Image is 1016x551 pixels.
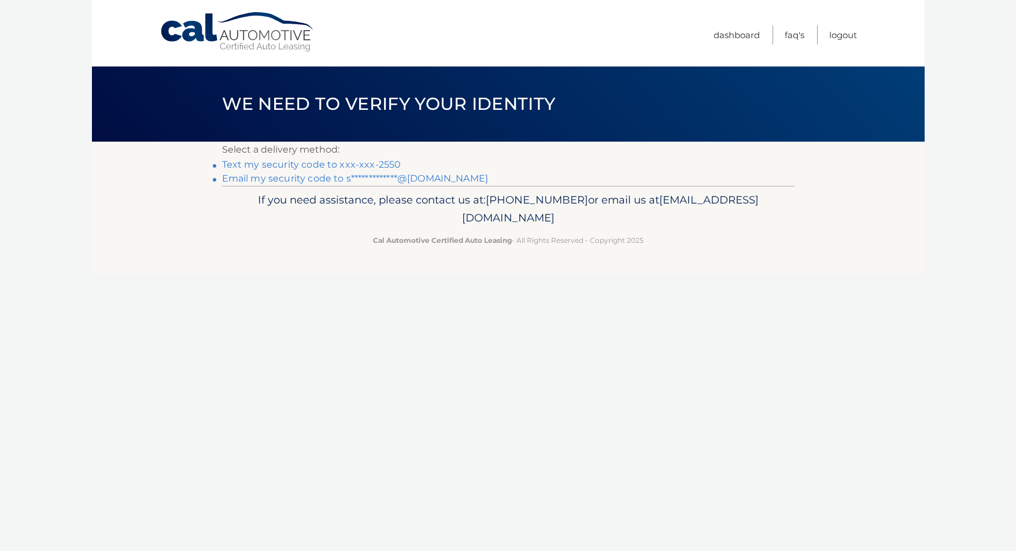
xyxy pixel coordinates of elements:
span: We need to verify your identity [222,93,556,114]
strong: Cal Automotive Certified Auto Leasing [373,236,512,245]
a: FAQ's [785,25,804,45]
a: Dashboard [714,25,760,45]
a: Cal Automotive [160,12,316,53]
a: Text my security code to xxx-xxx-2550 [222,159,401,170]
span: [PHONE_NUMBER] [486,193,588,206]
p: - All Rights Reserved - Copyright 2025 [230,234,787,246]
p: Select a delivery method: [222,142,795,158]
a: Logout [829,25,857,45]
p: If you need assistance, please contact us at: or email us at [230,191,787,228]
